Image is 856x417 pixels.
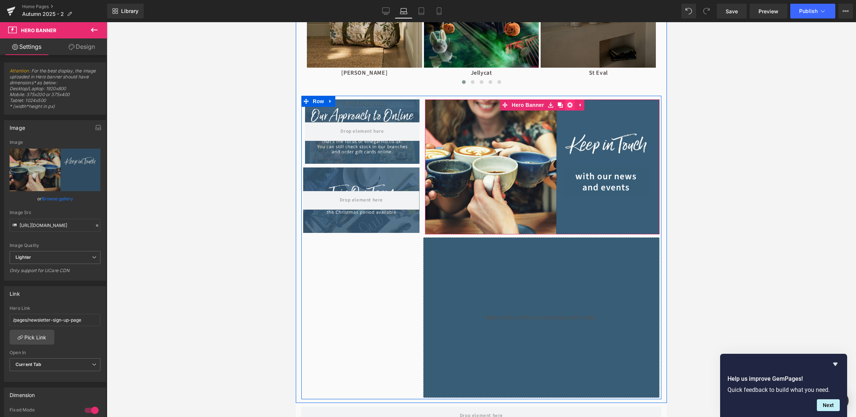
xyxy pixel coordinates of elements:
a: New Library [107,4,144,18]
button: Redo [699,4,714,18]
div: Image Quality [10,243,100,248]
span: Hero Banner [214,77,250,88]
a: Clone Module [260,77,269,88]
span: Hero Banner [21,27,57,33]
a: Preview [750,4,787,18]
div: Help us improve GemPages! [727,360,840,411]
div: Only support for UCare CDN [10,268,100,278]
a: Design [55,38,109,55]
button: Publish [790,4,835,18]
a: Save module [250,77,260,88]
p: Jellycat [128,45,243,56]
div: Image Src [10,210,100,215]
input: Link [10,219,100,232]
a: Browse gallery [42,192,73,205]
a: Desktop [377,4,395,18]
span: Save [726,7,738,15]
button: More [838,4,853,18]
a: Delete Module [269,77,279,88]
b: Current Tab [16,362,42,367]
span: : For the best display, the image uploaded in Hero banner should have dimensions* as below: Deskt... [10,68,100,114]
span: Publish [799,8,818,14]
h2: Help us improve GemPages! [727,374,840,383]
span: Row [15,74,30,85]
input: https://your-shop.myshopify.com [10,314,100,326]
a: Tablet [412,4,430,18]
span: Autumn 2025 - 2 [22,11,64,17]
b: Lighter [16,254,31,260]
div: Fixed Mode [10,407,77,415]
div: Open In [10,350,100,355]
a: Expand / Collapse [30,74,40,85]
div: Image [10,121,25,131]
button: Next question [817,399,840,411]
button: Hide survey [831,360,840,369]
a: Pick Link [10,330,54,345]
button: Undo [681,4,696,18]
div: Link [10,287,20,297]
div: or [10,195,100,203]
div: Hero Link [10,306,100,311]
a: Attention [10,68,29,74]
span: with our news and events [275,149,345,171]
a: Expand / Collapse [279,77,288,88]
a: Mobile [430,4,448,18]
p: Quick feedback to build what you need. [727,386,840,393]
div: Image [10,140,100,145]
a: Home Pages [22,4,107,10]
div: Dimension [10,388,35,398]
a: Laptop [395,4,412,18]
span: Library [121,8,138,14]
a: with our news and events [268,145,353,174]
span: Preview [759,7,778,15]
p: St Eval [245,45,360,56]
p: [PERSON_NAME] [11,45,126,56]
